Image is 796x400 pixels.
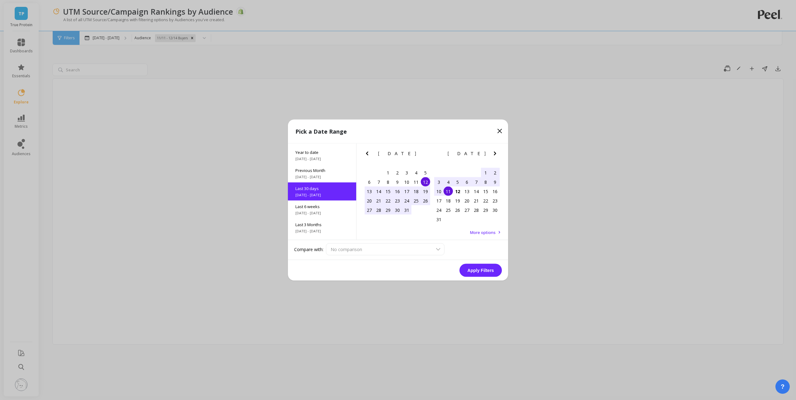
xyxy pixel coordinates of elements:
[393,187,402,196] div: Choose Wednesday, July 16th, 2025
[490,177,500,187] div: Choose Saturday, August 9th, 2025
[434,205,444,215] div: Choose Sunday, August 24th, 2025
[295,204,349,209] span: Last 6 weeks
[490,196,500,205] div: Choose Saturday, August 23rd, 2025
[374,196,383,205] div: Choose Monday, July 21st, 2025
[490,205,500,215] div: Choose Saturday, August 30th, 2025
[295,222,349,227] span: Last 3 Months
[378,151,417,156] span: [DATE]
[462,187,472,196] div: Choose Wednesday, August 13th, 2025
[295,186,349,191] span: Last 30 days
[365,187,374,196] div: Choose Sunday, July 13th, 2025
[295,156,349,161] span: [DATE] - [DATE]
[434,215,444,224] div: Choose Sunday, August 31st, 2025
[481,196,490,205] div: Choose Friday, August 22nd, 2025
[433,150,443,160] button: Previous Month
[434,187,444,196] div: Choose Sunday, August 10th, 2025
[472,187,481,196] div: Choose Thursday, August 14th, 2025
[453,196,462,205] div: Choose Tuesday, August 19th, 2025
[402,205,411,215] div: Choose Thursday, July 31st, 2025
[295,127,347,136] p: Pick a Date Range
[365,168,430,215] div: month 2025-07
[383,168,393,177] div: Choose Tuesday, July 1st, 2025
[781,382,784,391] span: ?
[411,196,421,205] div: Choose Friday, July 25th, 2025
[481,205,490,215] div: Choose Friday, August 29th, 2025
[421,177,430,187] div: Choose Saturday, July 12th, 2025
[421,168,430,177] div: Choose Saturday, July 5th, 2025
[374,177,383,187] div: Choose Monday, July 7th, 2025
[444,205,453,215] div: Choose Monday, August 25th, 2025
[444,196,453,205] div: Choose Monday, August 18th, 2025
[374,187,383,196] div: Choose Monday, July 14th, 2025
[472,196,481,205] div: Choose Thursday, August 21st, 2025
[459,264,502,277] button: Apply Filters
[444,177,453,187] div: Choose Monday, August 4th, 2025
[462,205,472,215] div: Choose Wednesday, August 27th, 2025
[402,168,411,177] div: Choose Thursday, July 3rd, 2025
[490,168,500,177] div: Choose Saturday, August 2nd, 2025
[462,196,472,205] div: Choose Wednesday, August 20th, 2025
[470,230,496,235] span: More options
[295,229,349,234] span: [DATE] - [DATE]
[453,177,462,187] div: Choose Tuesday, August 5th, 2025
[421,187,430,196] div: Choose Saturday, July 19th, 2025
[481,187,490,196] div: Choose Friday, August 15th, 2025
[411,177,421,187] div: Choose Friday, July 11th, 2025
[365,177,374,187] div: Choose Sunday, July 6th, 2025
[383,177,393,187] div: Choose Tuesday, July 8th, 2025
[295,168,349,173] span: Previous Month
[365,205,374,215] div: Choose Sunday, July 27th, 2025
[421,196,430,205] div: Choose Saturday, July 26th, 2025
[383,196,393,205] div: Choose Tuesday, July 22nd, 2025
[294,246,323,252] label: Compare with:
[365,196,374,205] div: Choose Sunday, July 20th, 2025
[402,177,411,187] div: Choose Thursday, July 10th, 2025
[490,187,500,196] div: Choose Saturday, August 16th, 2025
[472,177,481,187] div: Choose Thursday, August 7th, 2025
[363,150,373,160] button: Previous Month
[295,174,349,179] span: [DATE] - [DATE]
[434,177,444,187] div: Choose Sunday, August 3rd, 2025
[481,177,490,187] div: Choose Friday, August 8th, 2025
[295,193,349,198] span: [DATE] - [DATE]
[462,177,472,187] div: Choose Wednesday, August 6th, 2025
[491,150,501,160] button: Next Month
[383,205,393,215] div: Choose Tuesday, July 29th, 2025
[434,168,500,224] div: month 2025-08
[402,196,411,205] div: Choose Thursday, July 24th, 2025
[481,168,490,177] div: Choose Friday, August 1st, 2025
[295,150,349,155] span: Year to date
[411,187,421,196] div: Choose Friday, July 18th, 2025
[444,187,453,196] div: Choose Monday, August 11th, 2025
[402,187,411,196] div: Choose Thursday, July 17th, 2025
[422,150,432,160] button: Next Month
[434,196,444,205] div: Choose Sunday, August 17th, 2025
[393,196,402,205] div: Choose Wednesday, July 23rd, 2025
[775,379,790,394] button: ?
[393,205,402,215] div: Choose Wednesday, July 30th, 2025
[472,205,481,215] div: Choose Thursday, August 28th, 2025
[374,205,383,215] div: Choose Monday, July 28th, 2025
[453,187,462,196] div: Choose Tuesday, August 12th, 2025
[383,187,393,196] div: Choose Tuesday, July 15th, 2025
[411,168,421,177] div: Choose Friday, July 4th, 2025
[453,205,462,215] div: Choose Tuesday, August 26th, 2025
[393,177,402,187] div: Choose Wednesday, July 9th, 2025
[393,168,402,177] div: Choose Wednesday, July 2nd, 2025
[295,211,349,216] span: [DATE] - [DATE]
[448,151,487,156] span: [DATE]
